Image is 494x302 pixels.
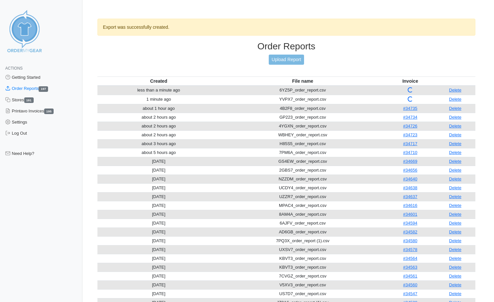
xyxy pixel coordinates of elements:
[220,148,385,157] td: 7PM6A_order_report.csv
[449,238,462,243] a: Delete
[449,168,462,173] a: Delete
[220,228,385,237] td: AD6GB_order_report.csv
[403,203,417,208] a: #34616
[220,281,385,290] td: V5XV3_order_report.csv
[97,219,220,228] td: [DATE]
[449,282,462,287] a: Delete
[220,272,385,281] td: 7CVGZ_order_report.csv
[403,141,417,146] a: #34717
[449,132,462,137] a: Delete
[220,290,385,298] td: US7D7_order_report.csv
[97,95,220,104] td: 1 minute ago
[24,97,34,103] span: 191
[403,159,417,164] a: #34669
[449,106,462,111] a: Delete
[39,86,48,92] span: 197
[97,86,220,95] td: less than a minute ago
[220,254,385,263] td: KBVT3_order_report.csv
[449,194,462,199] a: Delete
[97,184,220,193] td: [DATE]
[97,104,220,113] td: about 1 hour ago
[5,66,23,71] span: Actions
[97,281,220,290] td: [DATE]
[220,131,385,140] td: WBHEY_order_report.csv
[220,175,385,184] td: NZZDM_order_report.csv
[97,237,220,245] td: [DATE]
[220,95,385,104] td: YVPX7_order_report.csv
[97,76,220,86] th: Created
[220,122,385,131] td: 4YGXN_order_report.csv
[220,184,385,193] td: UCDY4_order_report.csv
[220,193,385,201] td: UZZR7_order_report.csv
[403,274,417,278] a: #34561
[403,176,417,181] a: #34640
[403,106,417,111] a: #34735
[403,124,417,128] a: #34726
[220,219,385,228] td: 6AJFV_order_report.csv
[449,124,462,128] a: Delete
[97,245,220,254] td: [DATE]
[97,148,220,157] td: about 5 hours ago
[220,237,385,245] td: 7PQ3X_order_report (1).csv
[220,201,385,210] td: MPAC4_order_report.csv
[403,229,417,234] a: #34582
[220,140,385,148] td: H85S5_order_report.csv
[403,265,417,270] a: #34563
[385,76,435,86] th: Invoice
[97,228,220,237] td: [DATE]
[403,256,417,261] a: #34564
[97,166,220,175] td: [DATE]
[220,76,385,86] th: File name
[449,291,462,296] a: Delete
[220,166,385,175] td: 2GBS7_order_report.csv
[403,150,417,155] a: #34710
[449,115,462,120] a: Delete
[403,185,417,190] a: #34638
[97,263,220,272] td: [DATE]
[220,245,385,254] td: UXSV7_order_report.csv
[403,221,417,226] a: #34594
[97,290,220,298] td: [DATE]
[449,212,462,217] a: Delete
[449,274,462,278] a: Delete
[97,131,220,140] td: about 2 hours ago
[97,193,220,201] td: [DATE]
[97,175,220,184] td: [DATE]
[220,157,385,166] td: GS4EW_order_report.csv
[449,97,462,102] a: Delete
[97,140,220,148] td: about 3 hours ago
[449,159,462,164] a: Delete
[220,210,385,219] td: 8AM4A_order_report.csv
[449,265,462,270] a: Delete
[449,247,462,252] a: Delete
[97,157,220,166] td: [DATE]
[449,141,462,146] a: Delete
[220,104,385,113] td: 4B2F8_order_report.csv
[449,88,462,92] a: Delete
[97,201,220,210] td: [DATE]
[220,263,385,272] td: KBVT3_order_report.csv
[403,282,417,287] a: #34560
[97,113,220,122] td: about 2 hours ago
[403,115,417,120] a: #34734
[403,238,417,243] a: #34580
[97,19,475,36] div: Export was successfully created.
[403,168,417,173] a: #34656
[97,122,220,131] td: about 2 hours ago
[403,194,417,199] a: #34637
[97,41,475,52] h3: Order Reports
[220,86,385,95] td: 6YZ5P_order_report.csv
[97,272,220,281] td: [DATE]
[449,221,462,226] a: Delete
[403,291,417,296] a: #34547
[269,55,304,65] a: Upload Report
[449,176,462,181] a: Delete
[449,229,462,234] a: Delete
[403,212,417,217] a: #34601
[403,132,417,137] a: #34723
[97,210,220,219] td: [DATE]
[220,113,385,122] td: GP223_order_report.csv
[403,247,417,252] a: #34578
[97,254,220,263] td: [DATE]
[449,256,462,261] a: Delete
